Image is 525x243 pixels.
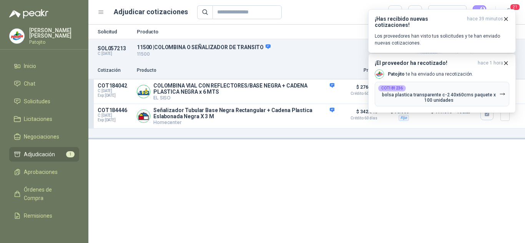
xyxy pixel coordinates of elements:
h1: Adjudicar cotizaciones [114,7,188,17]
p: bolsa plastica transparente c-2 40x60cms paquete x 100 unidades [378,92,499,103]
p: COLOMBINA VIAL CON REFLECTORES/BASE NEGRA + CADENA PLASTICA NEGRA x 6 MTS [153,83,334,95]
div: Precio [433,7,455,18]
p: Patojito [29,40,79,45]
p: $ 276.556 [339,83,377,96]
span: Solicitudes [24,97,50,106]
div: Fijo [399,115,409,121]
p: [PERSON_NAME] [PERSON_NAME] [29,28,79,38]
a: Chat [9,76,79,91]
a: Inicio [9,59,79,73]
img: Company Logo [137,110,150,122]
span: Exp: [DATE] [98,118,132,122]
a: Órdenes de Compra [9,182,79,205]
p: 11500 [137,51,405,58]
img: Company Logo [375,70,384,78]
span: Licitaciones [24,115,52,123]
span: Crédito 60 días [339,92,377,96]
p: Solicitud [98,29,132,34]
p: $ 342.048 [339,107,377,120]
b: COT181236 [381,86,403,90]
button: ¡El proveedor ha recotizado!hace 1 hora Company LogoPatojito te ha enviado una recotización.COT18... [368,53,516,113]
a: Negociaciones [9,129,79,144]
p: COT184042 [98,83,132,89]
p: Señalizador Tubular Base Negra Rectangular + Cadena Plastica Eslabonada Negra X 3 M [153,107,334,119]
p: 11500 | COLOMBINA O SEÑALIZADOR DE TRANSITO [137,44,405,51]
p: Cotización [98,67,132,74]
button: 21 [502,5,516,19]
span: C: [DATE] [98,113,132,118]
p: Producto [137,67,334,74]
span: Negociaciones [24,132,59,141]
a: Licitaciones [9,112,79,126]
a: Solicitudes [9,94,79,109]
span: Crédito 60 días [339,116,377,120]
a: Aprobaciones [9,165,79,179]
span: Remisiones [24,212,52,220]
span: Aprobaciones [24,168,58,176]
b: Patojito [388,71,405,77]
p: COT184446 [98,107,132,113]
span: 21 [510,3,520,11]
a: Remisiones [9,208,79,223]
button: 0 [473,5,487,19]
span: Exp: [DATE] [98,93,132,98]
img: Company Logo [137,85,150,98]
span: Chat [24,79,35,88]
span: hace 1 hora [478,60,503,66]
p: te ha enviado una recotización. [388,71,473,78]
h3: ¡El proveedor ha recotizado! [375,60,475,66]
span: Órdenes de Compra [24,185,72,202]
h3: ¡Has recibido nuevas cotizaciones! [375,16,464,28]
p: EL SISO [153,95,334,101]
p: Producto [137,29,405,34]
img: Company Logo [10,29,24,43]
a: Adjudicación1 [9,147,79,162]
button: ¡Has recibido nuevas cotizaciones!hace 39 minutos Los proveedores han visto tus solicitudes y te ... [368,9,516,53]
button: COT181236bolsa plastica transparente c-2 40x60cms paquete x 100 unidades [375,82,509,106]
img: Logo peakr [9,9,48,18]
span: 1 [66,151,75,157]
span: C: [DATE] [98,89,132,93]
p: Los proveedores han visto tus solicitudes y te han enviado nuevas cotizaciones. [375,33,509,46]
span: Adjudicación [24,150,55,159]
span: Inicio [24,62,36,70]
p: C: [DATE] [98,51,132,56]
p: SOL057213 [98,45,132,51]
span: hace 39 minutos [467,16,503,28]
p: Precio [339,67,377,74]
p: Homecenter [153,119,334,125]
